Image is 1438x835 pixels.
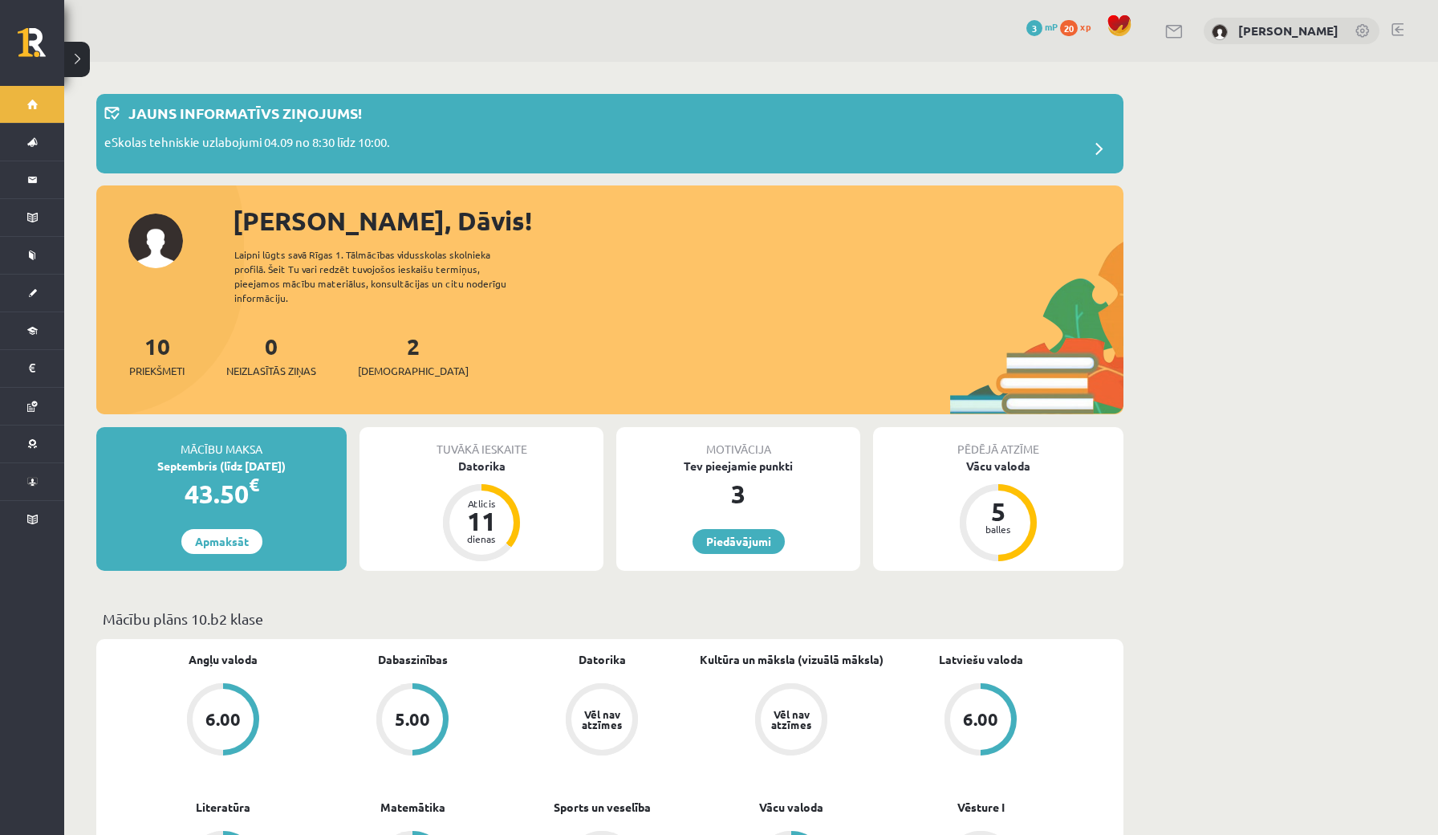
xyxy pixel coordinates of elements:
[873,458,1123,475] div: Vācu valoda
[358,363,469,379] span: [DEMOGRAPHIC_DATA]
[359,458,603,475] div: Datorika
[1045,20,1058,33] span: mP
[96,427,347,458] div: Mācību maksa
[181,529,262,554] a: Apmaksāt
[700,651,884,668] a: Kultūra un māksla (vizuālā māksla)
[380,799,445,816] a: Matemātika
[189,651,258,668] a: Angļu valoda
[359,458,603,564] a: Datorika Atlicis 11 dienas
[693,529,785,554] a: Piedāvājumi
[234,247,534,305] div: Laipni lūgts savā Rīgas 1. Tālmācības vidusskolas skolnieka profilā. Šeit Tu vari redzēt tuvojošo...
[554,799,651,816] a: Sports un veselība
[1026,20,1042,36] span: 3
[226,363,316,379] span: Neizlasītās ziņas
[128,683,318,759] a: 6.00
[18,28,64,68] a: Rīgas 1. Tālmācības vidusskola
[1212,24,1228,40] img: Dāvis Podnieks
[507,683,697,759] a: Vēl nav atzīmes
[395,711,430,728] div: 5.00
[616,458,860,475] div: Tev pieejamie punkti
[616,427,860,458] div: Motivācija
[579,709,624,730] div: Vēl nav atzīmes
[963,711,998,728] div: 6.00
[359,427,603,458] div: Tuvākā ieskaite
[318,683,507,759] a: 5.00
[886,683,1075,759] a: 6.00
[103,608,1117,629] p: Mācību plāns 10.b2 klase
[196,799,250,816] a: Literatūra
[873,458,1123,564] a: Vācu valoda 5 balles
[457,534,506,544] div: dienas
[579,651,626,668] a: Datorika
[129,363,185,379] span: Priekšmeti
[205,711,241,728] div: 6.00
[1026,20,1058,33] a: 3 mP
[249,473,259,496] span: €
[457,508,506,534] div: 11
[104,133,390,156] p: eSkolas tehniskie uzlabojumi 04.09 no 8:30 līdz 10:00.
[1060,20,1099,33] a: 20 xp
[358,332,469,379] a: 2[DEMOGRAPHIC_DATA]
[939,651,1023,668] a: Latviešu valoda
[616,475,860,513] div: 3
[873,427,1123,458] div: Pēdējā atzīme
[769,709,814,730] div: Vēl nav atzīmes
[974,499,1022,524] div: 5
[1238,22,1338,39] a: [PERSON_NAME]
[457,499,506,508] div: Atlicis
[957,799,1005,816] a: Vēsture I
[1080,20,1091,33] span: xp
[96,475,347,513] div: 43.50
[104,102,1115,165] a: Jauns informatīvs ziņojums! eSkolas tehniskie uzlabojumi 04.09 no 8:30 līdz 10:00.
[233,202,1123,240] div: [PERSON_NAME], Dāvis!
[128,102,362,124] p: Jauns informatīvs ziņojums!
[96,458,347,475] div: Septembris (līdz [DATE])
[974,524,1022,534] div: balles
[378,651,448,668] a: Dabaszinības
[759,799,823,816] a: Vācu valoda
[1060,20,1078,36] span: 20
[226,332,316,379] a: 0Neizlasītās ziņas
[697,683,886,759] a: Vēl nav atzīmes
[129,332,185,379] a: 10Priekšmeti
